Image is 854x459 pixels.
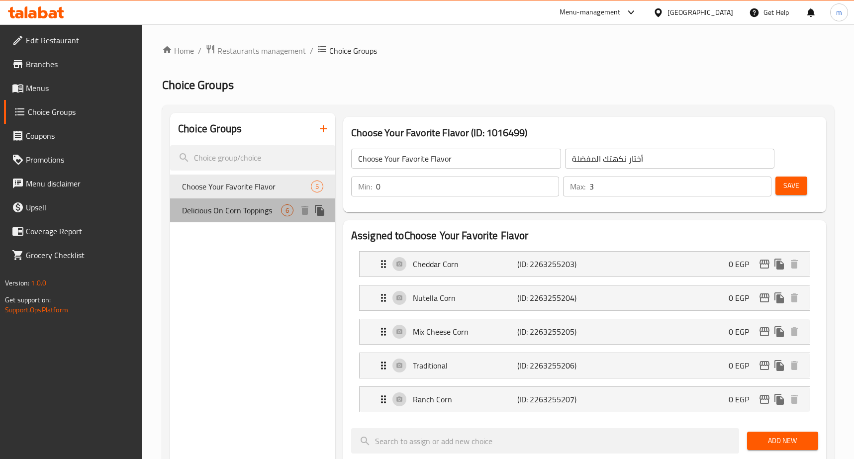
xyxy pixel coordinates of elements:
[26,249,135,261] span: Grocery Checklist
[729,360,757,371] p: 0 EGP
[351,315,818,349] li: Expand
[4,76,143,100] a: Menus
[757,257,772,272] button: edit
[413,292,517,304] p: Nutella Corn
[198,45,201,57] li: /
[517,292,587,304] p: (ID: 2263255204)
[5,276,29,289] span: Version:
[26,201,135,213] span: Upsell
[787,257,802,272] button: delete
[5,293,51,306] span: Get support on:
[787,290,802,305] button: delete
[311,181,323,192] div: Choices
[667,7,733,18] div: [GEOGRAPHIC_DATA]
[413,258,517,270] p: Cheddar Corn
[360,353,810,378] div: Expand
[282,206,293,215] span: 6
[4,148,143,172] a: Promotions
[351,428,739,454] input: search
[26,82,135,94] span: Menus
[170,198,335,222] div: Delicious On Corn Toppings6deleteduplicate
[297,203,312,218] button: delete
[772,257,787,272] button: duplicate
[360,387,810,412] div: Expand
[312,203,327,218] button: duplicate
[517,360,587,371] p: (ID: 2263255206)
[311,182,323,191] span: 5
[729,258,757,270] p: 0 EGP
[351,349,818,382] li: Expand
[310,45,313,57] li: /
[729,326,757,338] p: 0 EGP
[747,432,818,450] button: Add New
[351,382,818,416] li: Expand
[360,252,810,276] div: Expand
[26,178,135,189] span: Menu disclaimer
[413,326,517,338] p: Mix Cheese Corn
[170,175,335,198] div: Choose Your Favorite Flavor5
[281,204,293,216] div: Choices
[787,358,802,373] button: delete
[182,181,311,192] span: Choose Your Favorite Flavor
[517,326,587,338] p: (ID: 2263255205)
[787,392,802,407] button: delete
[4,243,143,267] a: Grocery Checklist
[162,74,234,96] span: Choice Groups
[772,290,787,305] button: duplicate
[351,247,818,281] li: Expand
[329,45,377,57] span: Choice Groups
[517,393,587,405] p: (ID: 2263255207)
[162,44,834,57] nav: breadcrumb
[772,392,787,407] button: duplicate
[783,180,799,192] span: Save
[729,393,757,405] p: 0 EGP
[5,303,68,316] a: Support.OpsPlatform
[170,145,335,171] input: search
[4,172,143,195] a: Menu disclaimer
[787,324,802,339] button: delete
[205,44,306,57] a: Restaurants management
[351,125,818,141] h3: Choose Your Favorite Flavor (ID: 1016499)
[4,100,143,124] a: Choice Groups
[351,281,818,315] li: Expand
[26,34,135,46] span: Edit Restaurant
[162,45,194,57] a: Home
[517,258,587,270] p: (ID: 2263255203)
[4,124,143,148] a: Coupons
[772,358,787,373] button: duplicate
[26,154,135,166] span: Promotions
[26,58,135,70] span: Branches
[4,52,143,76] a: Branches
[836,7,842,18] span: m
[4,195,143,219] a: Upsell
[729,292,757,304] p: 0 EGP
[413,360,517,371] p: Traditional
[351,228,818,243] h2: Assigned to Choose Your Favorite Flavor
[217,45,306,57] span: Restaurants management
[31,276,46,289] span: 1.0.0
[772,324,787,339] button: duplicate
[358,181,372,192] p: Min:
[4,28,143,52] a: Edit Restaurant
[4,219,143,243] a: Coverage Report
[757,324,772,339] button: edit
[570,181,585,192] p: Max:
[28,106,135,118] span: Choice Groups
[360,285,810,310] div: Expand
[360,319,810,344] div: Expand
[182,204,281,216] span: Delicious On Corn Toppings
[26,225,135,237] span: Coverage Report
[178,121,242,136] h2: Choice Groups
[757,392,772,407] button: edit
[757,290,772,305] button: edit
[775,177,807,195] button: Save
[413,393,517,405] p: Ranch Corn
[757,358,772,373] button: edit
[755,435,810,447] span: Add New
[560,6,621,18] div: Menu-management
[26,130,135,142] span: Coupons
